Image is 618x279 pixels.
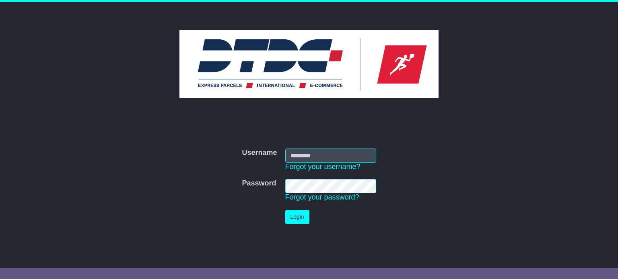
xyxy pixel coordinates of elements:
[285,163,360,171] a: Forgot your username?
[242,179,276,188] label: Password
[242,149,277,157] label: Username
[285,193,359,201] a: Forgot your password?
[285,210,309,224] button: Login
[179,30,439,98] img: DTDC Australia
